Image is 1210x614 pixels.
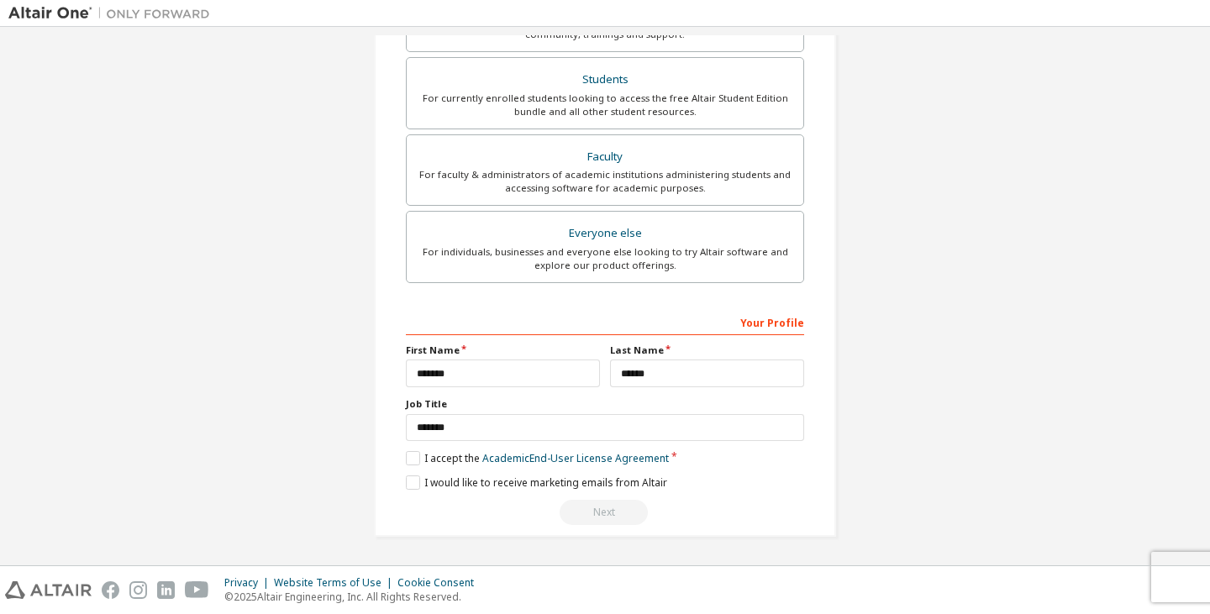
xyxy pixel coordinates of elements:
img: altair_logo.svg [5,581,92,599]
div: Everyone else [417,222,793,245]
div: For individuals, businesses and everyone else looking to try Altair software and explore our prod... [417,245,793,272]
div: Read and acccept EULA to continue [406,500,804,525]
div: Faculty [417,145,793,169]
label: Last Name [610,344,804,357]
div: Students [417,68,793,92]
label: First Name [406,344,600,357]
div: Cookie Consent [397,576,484,590]
div: Website Terms of Use [274,576,397,590]
p: © 2025 Altair Engineering, Inc. All Rights Reserved. [224,590,484,604]
div: Privacy [224,576,274,590]
label: I accept the [406,451,669,465]
img: instagram.svg [129,581,147,599]
a: Academic End-User License Agreement [482,451,669,465]
img: youtube.svg [185,581,209,599]
img: linkedin.svg [157,581,175,599]
div: For faculty & administrators of academic institutions administering students and accessing softwa... [417,168,793,195]
img: Altair One [8,5,218,22]
img: facebook.svg [102,581,119,599]
div: Your Profile [406,308,804,335]
div: For currently enrolled students looking to access the free Altair Student Edition bundle and all ... [417,92,793,118]
label: Job Title [406,397,804,411]
label: I would like to receive marketing emails from Altair [406,475,667,490]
